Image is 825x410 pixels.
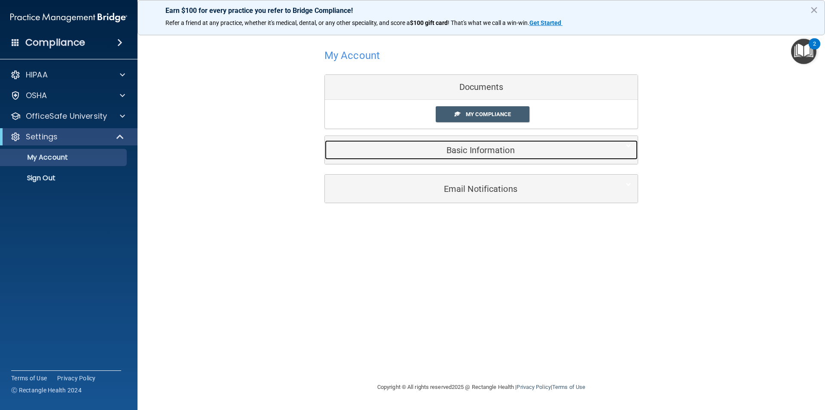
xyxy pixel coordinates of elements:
a: Terms of Use [552,384,585,390]
a: Settings [10,132,125,142]
p: Sign Out [6,174,123,182]
h4: Compliance [25,37,85,49]
div: 2 [813,44,816,55]
span: ! That's what we call a win-win. [448,19,529,26]
p: OSHA [26,90,47,101]
a: Email Notifications [331,179,631,198]
h5: Email Notifications [331,184,605,194]
a: OSHA [10,90,125,101]
span: My Compliance [466,111,511,117]
p: My Account [6,153,123,162]
p: HIPAA [26,70,48,80]
div: Documents [325,75,638,100]
div: Copyright © All rights reserved 2025 @ Rectangle Health | | [324,373,638,401]
a: OfficeSafe University [10,111,125,121]
p: Earn $100 for every practice you refer to Bridge Compliance! [165,6,797,15]
strong: $100 gift card [410,19,448,26]
img: PMB logo [10,9,127,26]
span: Ⓒ Rectangle Health 2024 [11,386,82,395]
strong: Get Started [529,19,561,26]
a: Privacy Policy [57,374,96,382]
button: Close [810,3,818,17]
a: Get Started [529,19,562,26]
a: Terms of Use [11,374,47,382]
a: Privacy Policy [516,384,550,390]
h5: Basic Information [331,145,605,155]
p: Settings [26,132,58,142]
p: OfficeSafe University [26,111,107,121]
a: HIPAA [10,70,125,80]
a: Basic Information [331,140,631,160]
span: Refer a friend at any practice, whether it's medical, dental, or any other speciality, and score a [165,19,410,26]
button: Open Resource Center, 2 new notifications [791,39,816,64]
h4: My Account [324,50,380,61]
